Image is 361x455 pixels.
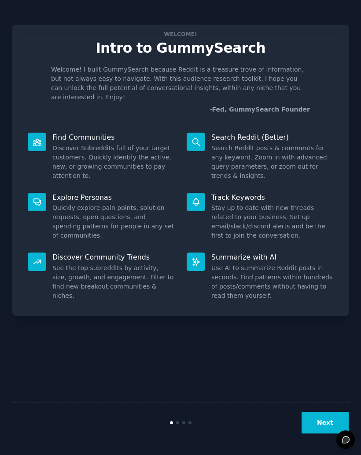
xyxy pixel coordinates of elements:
dd: Stay up to date with new threads related to your business. Set up email/slack/discord alerts and ... [211,203,333,240]
p: Welcome! I built GummySearch because Reddit is a treasure trove of information, but not always ea... [51,65,310,102]
p: Find Communities [52,133,174,142]
dd: See the top subreddits by activity, size, growth, and engagement. Filter to find new breakout com... [52,264,174,300]
dd: Discover Subreddits full of your target customers. Quickly identify the active, new, or growing c... [52,144,174,181]
dd: Use AI to summarize Reddit posts in seconds. Find patterns within hundreds of posts/comments with... [211,264,333,300]
a: Fed, GummySearch Founder [212,106,310,113]
button: Next [302,412,349,433]
p: Track Keywords [211,193,333,202]
span: Welcome! [162,29,199,39]
p: Summarize with AI [211,253,333,262]
p: Search Reddit (Better) [211,133,333,142]
dd: Quickly explore pain points, solution requests, open questions, and spending patterns for people ... [52,203,174,240]
p: Intro to GummySearch [22,40,339,56]
p: Explore Personas [52,193,174,202]
p: Discover Community Trends [52,253,174,262]
div: - [210,105,310,114]
dd: Search Reddit posts & comments for any keyword. Zoom in with advanced query parameters, or zoom o... [211,144,333,181]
